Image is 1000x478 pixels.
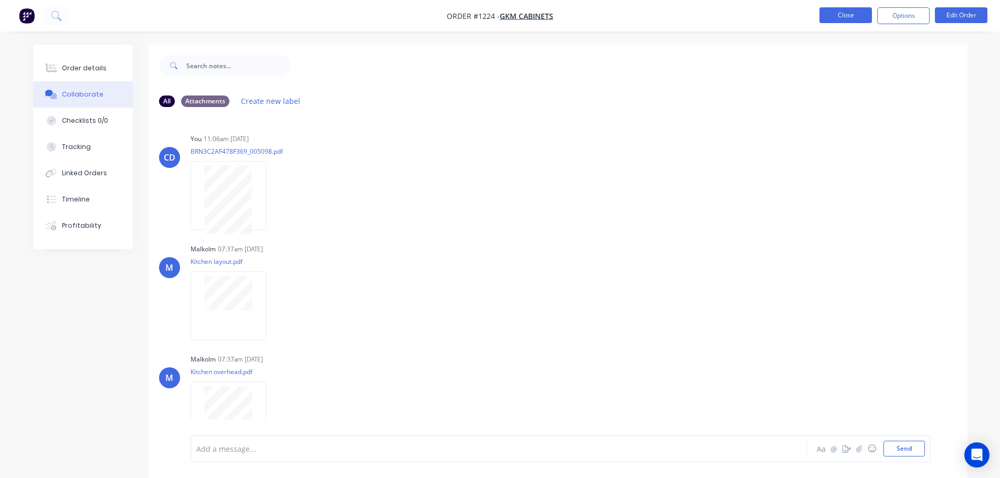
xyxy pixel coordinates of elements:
button: ☺ [866,442,878,455]
div: Open Intercom Messenger [964,442,990,468]
p: Kitchen layout.pdf [191,257,277,266]
div: Checklists 0/0 [62,116,108,125]
input: Search notes... [186,55,290,76]
div: M [165,371,173,384]
div: 07:37am [DATE] [218,245,263,254]
button: @ [828,442,840,455]
button: Edit Order [935,7,987,23]
button: Collaborate [33,81,133,108]
span: Order #1224 - [447,11,500,21]
div: You [191,134,202,144]
div: CD [164,151,175,164]
button: Close [819,7,872,23]
div: Attachments [181,95,229,107]
div: Tracking [62,142,91,152]
button: Aa [815,442,828,455]
button: Tracking [33,134,133,160]
button: Order details [33,55,133,81]
div: All [159,95,175,107]
img: Factory [19,8,35,24]
div: 07:37am [DATE] [218,355,263,364]
div: 11:06am [DATE] [204,134,249,144]
button: Timeline [33,186,133,213]
div: Collaborate [62,90,103,99]
div: Malkolm [191,245,216,254]
div: Profitability [62,221,101,230]
button: Send [883,441,925,456]
button: Options [877,7,930,24]
div: M [165,261,173,274]
div: Order details [62,63,107,73]
button: Checklists 0/0 [33,108,133,134]
div: Timeline [62,195,90,204]
a: GKM Cabinets [500,11,553,21]
button: Create new label [236,94,306,108]
p: BRN3C2AF478F369_005098.pdf [191,147,283,156]
p: Kitchen overhead.pdf [191,367,277,376]
button: Profitability [33,213,133,239]
div: Malkolm [191,355,216,364]
div: Linked Orders [62,168,107,178]
button: Linked Orders [33,160,133,186]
